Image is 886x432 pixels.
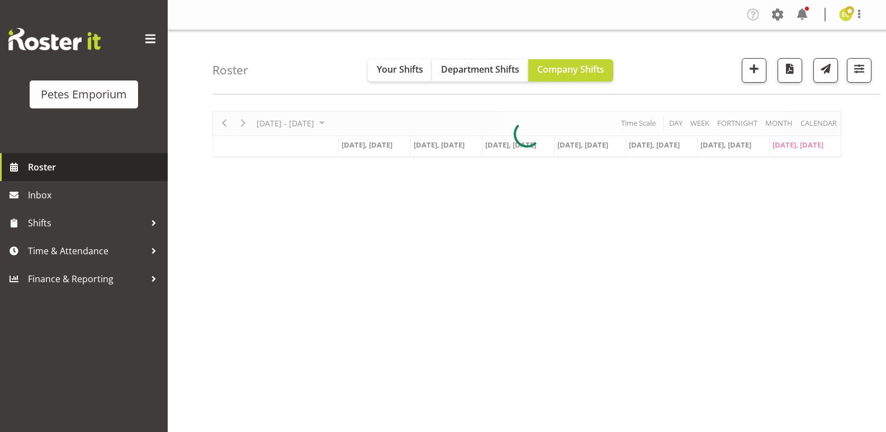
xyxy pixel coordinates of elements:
button: Send a list of all shifts for the selected filtered period to all rostered employees. [813,58,838,83]
span: Shifts [28,215,145,231]
button: Filter Shifts [847,58,871,83]
span: Inbox [28,187,162,203]
span: Time & Attendance [28,243,145,259]
span: Department Shifts [441,63,519,75]
span: Finance & Reporting [28,270,145,287]
span: Your Shifts [377,63,423,75]
h4: Roster [212,64,248,77]
button: Download a PDF of the roster according to the set date range. [778,58,802,83]
button: Company Shifts [528,59,613,82]
img: emma-croft7499.jpg [839,8,852,21]
img: Rosterit website logo [8,28,101,50]
span: Roster [28,159,162,175]
button: Add a new shift [742,58,766,83]
button: Department Shifts [432,59,528,82]
button: Your Shifts [368,59,432,82]
div: Petes Emporium [41,86,127,103]
span: Company Shifts [537,63,604,75]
